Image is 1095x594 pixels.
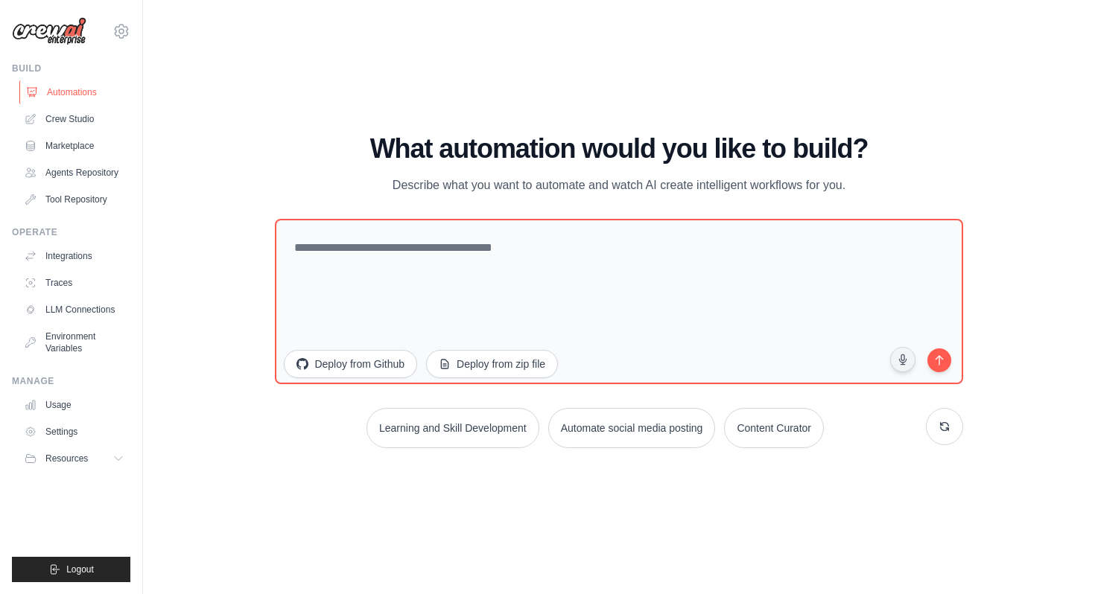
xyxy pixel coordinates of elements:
a: Integrations [18,244,130,268]
a: Crew Studio [18,107,130,131]
div: Operate [12,226,130,238]
iframe: Chat Widget [1021,523,1095,594]
div: Manage [12,375,130,387]
button: Deploy from Github [284,350,417,378]
button: Automate social media posting [548,408,716,448]
a: Automations [19,80,132,104]
a: Traces [18,271,130,295]
a: Environment Variables [18,325,130,360]
a: Tool Repository [18,188,130,211]
button: Content Curator [724,408,824,448]
span: Resources [45,453,88,464]
img: Logo [12,17,86,45]
a: Settings [18,420,130,444]
button: Resources [18,447,130,470]
button: Logout [12,557,130,582]
div: Build [12,63,130,74]
span: Logout [66,563,94,575]
a: Usage [18,393,130,417]
a: LLM Connections [18,298,130,322]
p: Describe what you want to automate and watch AI create intelligent workflows for you. [369,176,869,195]
button: Deploy from zip file [426,350,558,378]
a: Marketplace [18,134,130,158]
h1: What automation would you like to build? [275,134,962,164]
a: Agents Repository [18,161,130,185]
button: Learning and Skill Development [366,408,539,448]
